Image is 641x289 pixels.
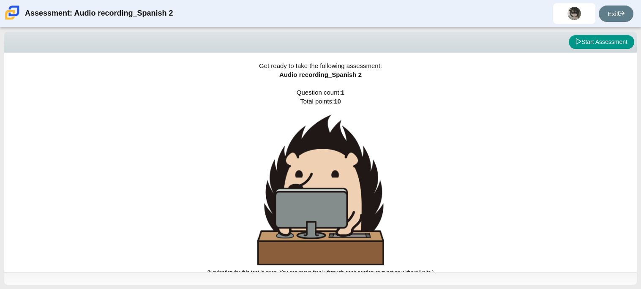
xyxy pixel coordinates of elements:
b: 1 [341,89,344,96]
a: Carmen School of Science & Technology [3,16,21,23]
small: (Navigation for this test is open. You can move freely through each section or question without l... [207,270,434,275]
img: hedgehog-behind-computer-large.png [257,115,384,265]
div: Assessment: Audio recording_Spanish 2 [25,3,173,24]
img: Carmen School of Science & Technology [3,4,21,22]
span: Audio recording_Spanish 2 [279,71,362,78]
img: reinaliz.sanchez.SsEwrW [567,7,581,20]
button: Start Assessment [569,35,634,49]
a: Exit [599,5,633,22]
span: Get ready to take the following assessment: [259,62,382,69]
span: Question count: Total points: [207,89,434,275]
b: 10 [334,98,341,105]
